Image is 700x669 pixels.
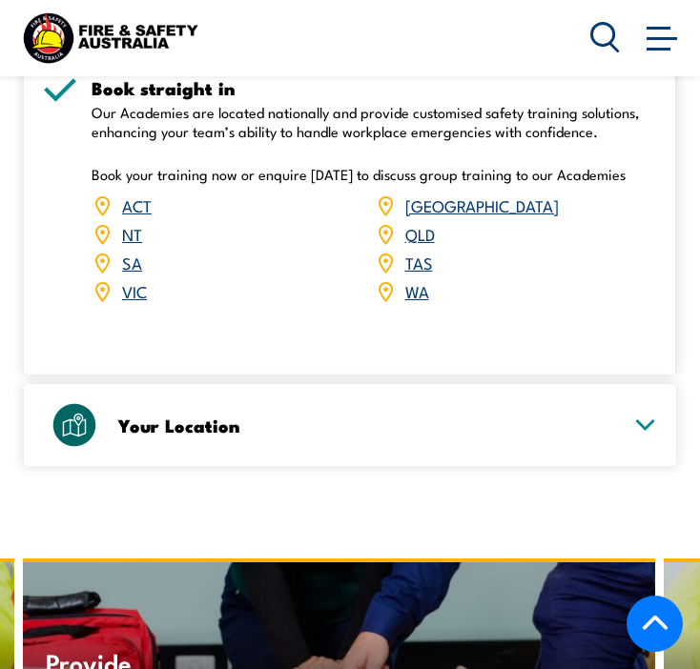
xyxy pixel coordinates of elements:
[122,222,142,245] a: NT
[405,193,559,216] a: [GEOGRAPHIC_DATA]
[122,193,152,216] a: ACT
[92,103,657,141] p: Our Academies are located nationally and provide customised safety training solutions, enhancing ...
[405,279,429,302] a: WA
[122,279,147,302] a: VIC
[405,251,433,274] a: TAS
[122,251,142,274] a: SA
[92,165,657,184] p: Book your training now or enquire [DATE] to discuss group training to our Academies
[405,222,435,245] a: QLD
[92,79,657,97] h5: Book straight in
[118,416,619,434] h3: Your Location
